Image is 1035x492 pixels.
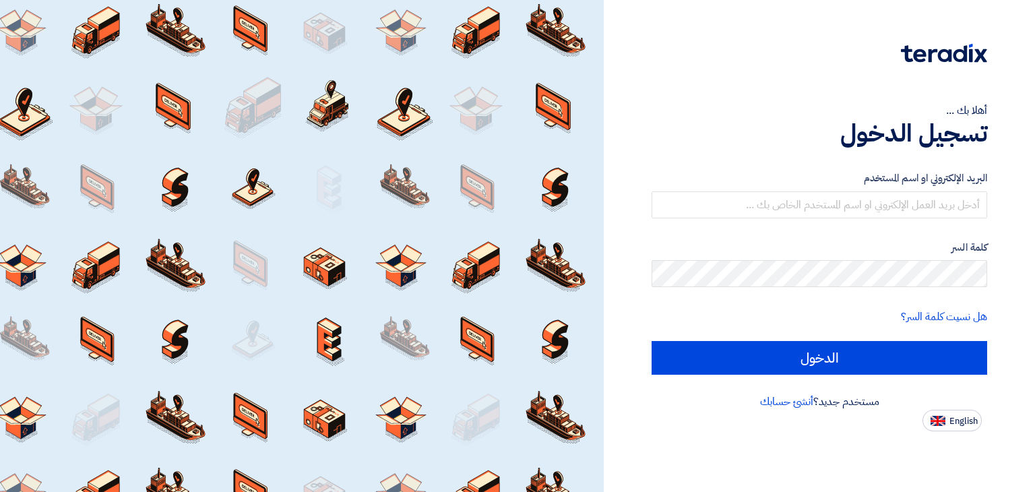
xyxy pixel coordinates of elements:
[652,394,987,410] div: مستخدم جديد؟
[949,417,978,426] span: English
[901,44,987,63] img: Teradix logo
[901,309,987,325] a: هل نسيت كلمة السر؟
[652,240,987,255] label: كلمة السر
[760,394,813,410] a: أنشئ حسابك
[652,341,987,375] input: الدخول
[652,191,987,218] input: أدخل بريد العمل الإلكتروني او اسم المستخدم الخاص بك ...
[652,171,987,186] label: البريد الإلكتروني او اسم المستخدم
[652,102,987,119] div: أهلا بك ...
[652,119,987,148] h1: تسجيل الدخول
[931,416,945,426] img: en-US.png
[922,410,982,431] button: English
